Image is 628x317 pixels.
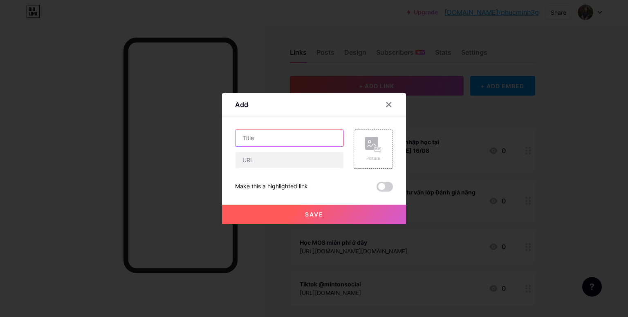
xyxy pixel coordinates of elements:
div: Make this a highlighted link [235,182,308,192]
button: Save [222,205,406,224]
div: Add [235,100,248,109]
input: URL [235,152,343,168]
div: Picture [365,155,381,161]
span: Save [305,211,323,218]
input: Title [235,130,343,146]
